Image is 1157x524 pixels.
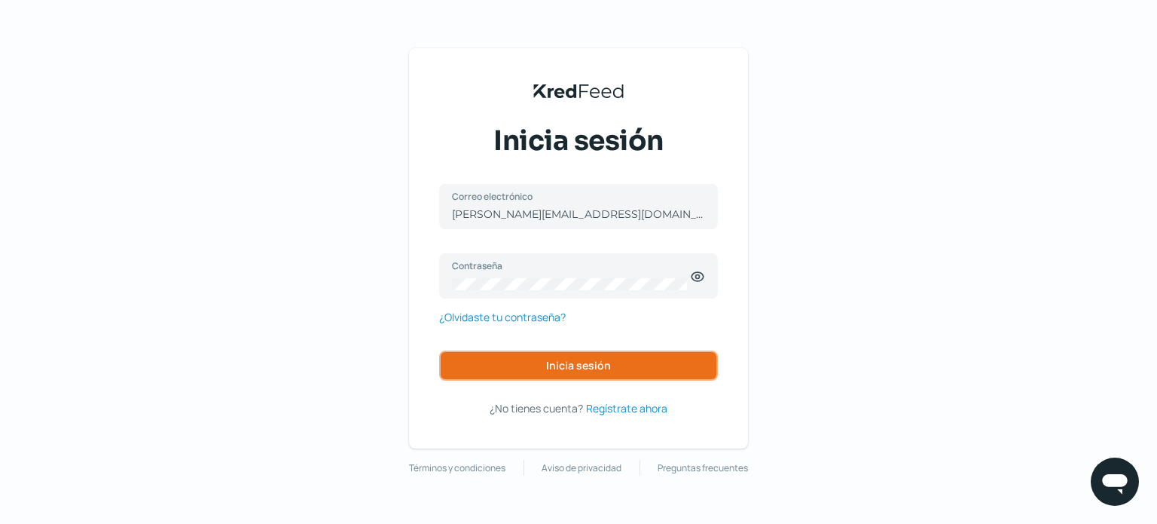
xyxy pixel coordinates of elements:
[658,460,748,477] a: Preguntas frecuentes
[409,460,505,477] a: Términos y condiciones
[439,308,566,326] a: ¿Olvidaste tu contraseña?
[452,190,690,203] label: Correo electrónico
[439,351,718,381] button: Inicia sesión
[586,399,667,418] a: Regístrate ahora
[490,401,583,415] span: ¿No tienes cuenta?
[452,259,690,272] label: Contraseña
[542,460,621,477] a: Aviso de privacidad
[493,122,664,160] span: Inicia sesión
[546,360,611,371] span: Inicia sesión
[1100,467,1130,497] img: chatIcon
